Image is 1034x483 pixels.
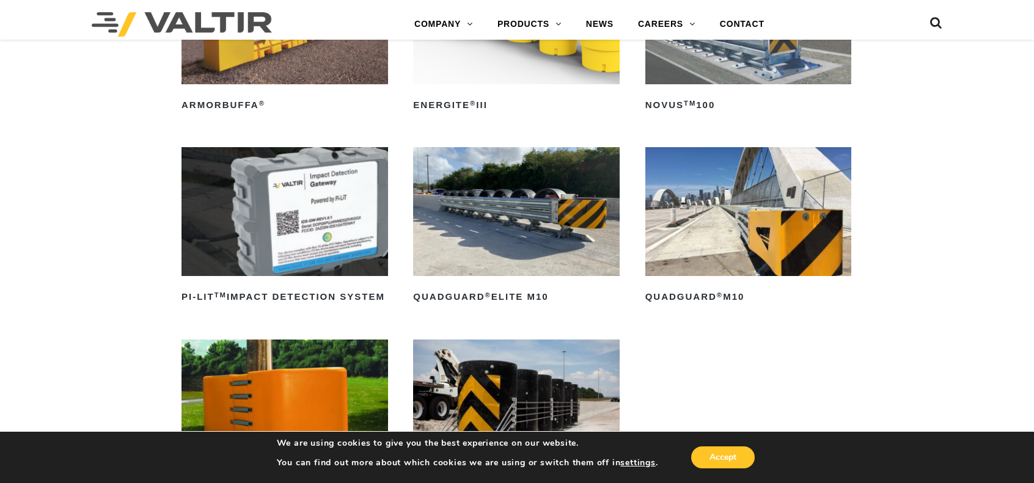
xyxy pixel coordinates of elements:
sup: ® [470,100,476,107]
p: We are using cookies to give you the best experience on our website. [277,438,658,449]
a: PI-LITTMImpact Detection System [182,147,388,307]
a: NEWS [574,12,626,37]
p: You can find out more about which cookies we are using or switch them off in . [277,457,658,468]
sup: ® [259,100,265,107]
h2: QuadGuard Elite M10 [413,287,620,307]
img: Valtir [92,12,272,37]
sup: ® [485,291,491,299]
button: settings [620,457,655,468]
button: Accept [691,446,755,468]
sup: TM [684,100,696,107]
a: QuadGuard®Elite M10 [413,147,620,307]
a: QuadGuard®M10 [645,147,852,307]
a: COMPANY [402,12,485,37]
sup: TM [215,291,227,299]
h2: ENERGITE III [413,95,620,115]
h2: QuadGuard M10 [645,287,852,307]
h2: ArmorBuffa [182,95,388,115]
a: CONTACT [708,12,777,37]
h2: NOVUS 100 [645,95,852,115]
h2: PI-LIT Impact Detection System [182,287,388,307]
a: PRODUCTS [485,12,574,37]
a: CAREERS [626,12,708,37]
sup: ® [717,291,723,299]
